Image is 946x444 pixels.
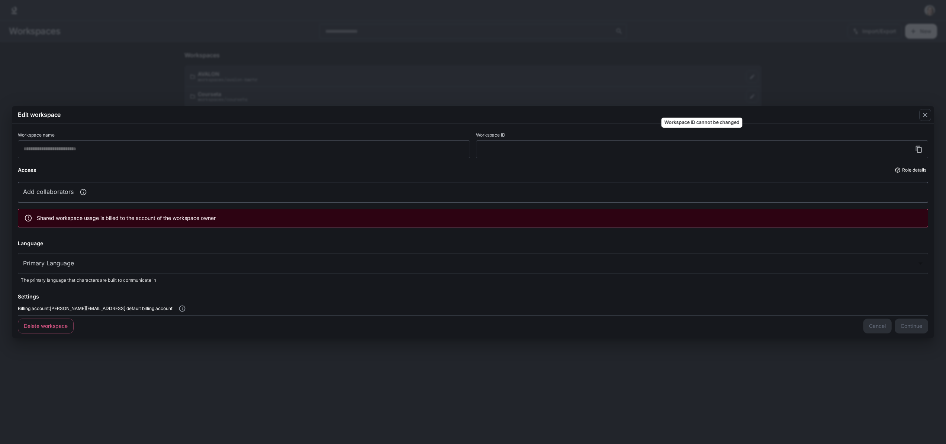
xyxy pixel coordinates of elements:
[894,164,928,176] button: Role details
[18,305,173,312] span: Billing account: [PERSON_NAME][EMAIL_ADDRESS] default billing account
[18,166,36,174] p: Access
[476,133,928,158] div: Workspace ID cannot be changed
[476,133,505,137] p: Workspace ID
[18,110,61,119] p: Edit workspace
[18,319,74,333] button: Delete workspace
[18,133,55,137] p: Workspace name
[18,239,43,247] p: Language
[18,293,39,300] p: Settings
[21,277,925,284] p: The primary language that characters are built to communicate in
[18,253,928,274] div: ​
[662,118,743,128] div: Workspace ID cannot be changed
[37,211,216,225] div: Shared workspace usage is billed to the account of the workspace owner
